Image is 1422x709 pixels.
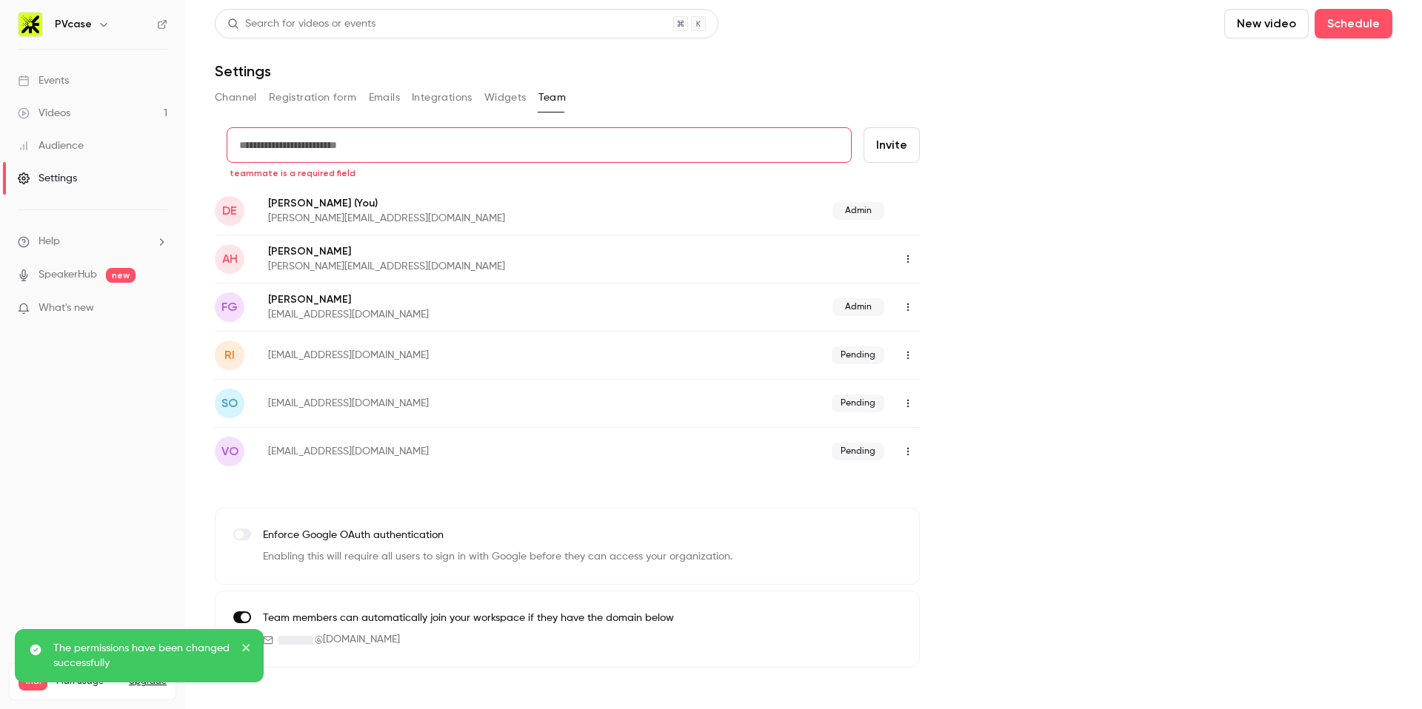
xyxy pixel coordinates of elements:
[224,346,235,364] span: ri
[268,244,701,259] p: [PERSON_NAME]
[221,298,238,316] span: FG
[268,259,701,274] p: [PERSON_NAME][EMAIL_ADDRESS][DOMAIN_NAME]
[241,641,252,659] button: close
[19,13,42,36] img: PVcase
[221,443,238,460] span: vo
[832,202,884,220] span: Admin
[268,211,669,226] p: [PERSON_NAME][EMAIL_ADDRESS][DOMAIN_NAME]
[268,348,630,363] p: [EMAIL_ADDRESS][DOMAIN_NAME]
[832,346,884,364] span: Pending
[832,394,884,412] span: Pending
[39,300,94,316] span: What's new
[263,611,674,626] p: Team members can automatically join your workspace if they have the domain below
[263,549,732,565] p: Enabling this will require all users to sign in with Google before they can access your organizat...
[106,268,136,283] span: new
[263,528,732,543] p: Enforce Google OAuth authentication
[18,73,69,88] div: Events
[269,86,357,110] button: Registration form
[351,195,378,211] span: (You)
[268,292,631,307] p: [PERSON_NAME]
[53,641,231,671] p: The permissions have been changed successfully
[268,307,631,322] p: [EMAIL_ADDRESS][DOMAIN_NAME]
[268,444,630,459] p: [EMAIL_ADDRESS][DOMAIN_NAME]
[227,16,375,32] div: Search for videos or events
[864,127,920,163] button: Invite
[221,394,238,412] span: so
[18,138,84,153] div: Audience
[832,443,884,460] span: Pending
[215,86,257,110] button: Channel
[215,62,271,80] h1: Settings
[268,396,630,411] p: [EMAIL_ADDRESS][DOMAIN_NAME]
[484,86,527,110] button: Widgets
[230,167,355,179] span: teammate is a required field
[222,250,238,268] span: AH
[315,632,400,648] span: @ [DOMAIN_NAME]
[412,86,473,110] button: Integrations
[222,202,237,220] span: DE
[39,267,97,283] a: SpeakerHub
[18,234,167,249] li: help-dropdown-opener
[1315,9,1392,38] button: Schedule
[832,298,884,316] span: Admin
[18,106,70,121] div: Videos
[1224,9,1309,38] button: New video
[55,17,92,32] h6: PVcase
[268,195,669,211] p: [PERSON_NAME]
[538,86,567,110] button: Team
[369,86,400,110] button: Emails
[18,171,77,186] div: Settings
[39,234,60,249] span: Help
